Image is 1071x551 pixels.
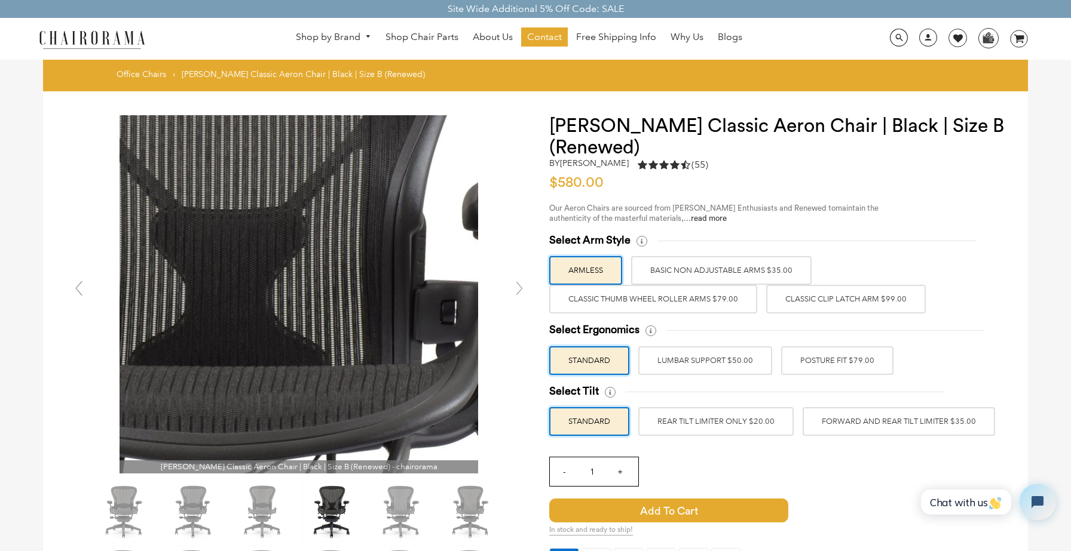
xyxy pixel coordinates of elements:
[638,158,708,171] div: 4.5 rating (55 votes)
[549,115,1005,158] h1: [PERSON_NAME] Classic Aeron Chair | Black | Size B (Renewed)
[718,31,742,44] span: Blogs
[803,407,995,436] label: FORWARD AND REAR TILT LIMITER $35.00
[549,233,631,247] span: Select Arm Style
[781,346,893,375] label: POSTURE FIT $79.00
[467,27,519,47] a: About Us
[233,482,293,541] img: Herman Miller Classic Aeron Chair | Black | Size B (Renewed) - chairorama
[638,346,772,375] label: LUMBAR SUPPORT $50.00
[372,482,432,541] img: Herman Miller Classic Aeron Chair | Black | Size B (Renewed) - chairorama
[302,482,362,541] img: Herman Miller Classic Aeron Chair | Black | Size B (Renewed) - chairorama
[549,498,868,522] button: Add to Cart
[117,69,429,85] nav: breadcrumbs
[32,29,152,50] img: chairorama
[606,457,635,486] input: +
[549,346,629,375] label: STANDARD
[117,69,166,79] a: Office Chairs
[203,27,836,50] nav: DesktopNavigation
[527,31,562,44] span: Contact
[549,525,633,535] span: In stock and ready to ship!
[182,69,425,79] span: [PERSON_NAME] Classic Aeron Chair | Black | Size B (Renewed)
[766,285,926,313] label: Classic Clip Latch Arm $99.00
[120,288,478,299] a: [PERSON_NAME] Classic Aeron Chair | Black | Size B (Renewed) - chairorama
[94,482,154,541] img: Herman Miller Classic Aeron Chair | Black | Size B (Renewed) - chairorama
[979,29,997,47] img: WhatsApp_Image_2024-07-12_at_16.23.01.webp
[665,27,709,47] a: Why Us
[290,28,377,47] a: Shop by Brand
[549,256,622,285] label: ARMLESS
[441,482,501,541] img: Herman Miller Classic Aeron Chair | Black | Size B (Renewed) - chairorama
[631,256,812,285] label: BASIC NON ADJUSTABLE ARMS $35.00
[380,27,464,47] a: Shop Chair Parts
[549,498,788,522] span: Add to Cart
[164,482,224,541] img: Herman Miller Classic Aeron Chair | Black | Size B (Renewed) - chairorama
[549,323,639,337] span: Select Ergonomics
[691,214,727,222] a: read more
[560,158,629,168] a: [PERSON_NAME]
[549,176,604,190] span: $580.00
[549,204,836,212] span: Our Aeron Chairs are sourced from [PERSON_NAME] Enthusiasts and Renewed to
[691,159,708,171] span: (55)
[712,27,748,47] a: Blogs
[549,384,599,398] span: Select Tilt
[549,407,629,436] label: STANDARD
[385,31,458,44] span: Shop Chair Parts
[549,158,629,168] h2: by
[638,407,794,436] label: REAR TILT LIMITER ONLY $20.00
[671,31,703,44] span: Why Us
[550,457,579,486] input: -
[173,69,175,79] span: ›
[473,31,513,44] span: About Us
[549,285,757,313] label: Classic Thumb Wheel Roller Arms $79.00
[638,158,708,174] a: 4.5 rating (55 votes)
[521,27,568,47] a: Contact
[576,31,656,44] span: Free Shipping Info
[570,27,662,47] a: Free Shipping Info
[908,474,1066,530] iframe: Tidio Chat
